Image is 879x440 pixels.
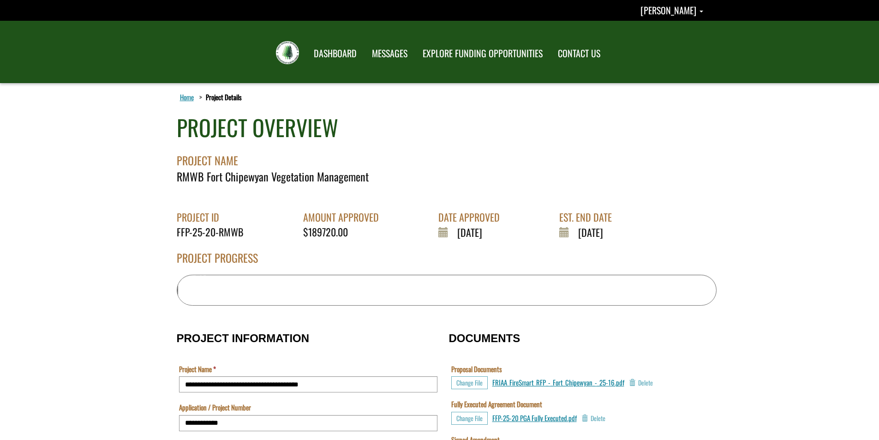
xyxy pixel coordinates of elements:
[177,169,717,184] div: RMWB Fort Chipewyan Vegetation Management
[276,41,299,64] img: FRIAA Submissions Portal
[177,275,178,305] div: 0% Completed - 0 of 3 Milestones Complete
[559,210,619,224] div: EST. END DATE
[581,412,605,425] button: Delete
[640,3,703,17] a: Alan Gammon
[177,225,251,239] div: FFP-25-20-RMWB
[177,112,338,144] div: PROJECT OVERVIEW
[197,92,242,102] li: Project Details
[178,91,196,103] a: Home
[451,364,502,374] label: Proposal Documents
[449,332,703,344] h3: DOCUMENTS
[179,376,437,392] input: Project Name
[179,403,251,412] label: Application / Project Number
[492,377,624,387] a: FRIAA_FireSmart_RFP_-_Fort_Chipewyan_-_25-16.pdf
[179,364,216,374] label: Project Name
[451,399,542,409] label: Fully Executed Agreement Document
[629,376,653,389] button: Delete
[438,225,507,240] div: [DATE]
[492,413,577,423] a: FFP-25-20 PGA Fully Executed.pdf
[303,210,386,224] div: AMOUNT APPROVED
[451,412,488,425] button: Choose File for Fully Executed Agreement Document
[177,250,717,275] div: PROJECT PROGRESS
[365,42,414,65] a: MESSAGES
[451,376,488,389] button: Choose File for Proposal Documents
[416,42,550,65] a: EXPLORE FUNDING OPPORTUNITIES
[177,210,251,224] div: PROJECT ID
[177,332,440,344] h3: PROJECT INFORMATION
[307,42,364,65] a: DASHBOARD
[551,42,607,65] a: CONTACT US
[438,210,507,224] div: DATE APPROVED
[177,144,717,169] div: PROJECT NAME
[303,225,386,239] div: $189720.00
[640,3,696,17] span: [PERSON_NAME]
[305,39,607,65] nav: Main Navigation
[559,225,619,240] div: [DATE]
